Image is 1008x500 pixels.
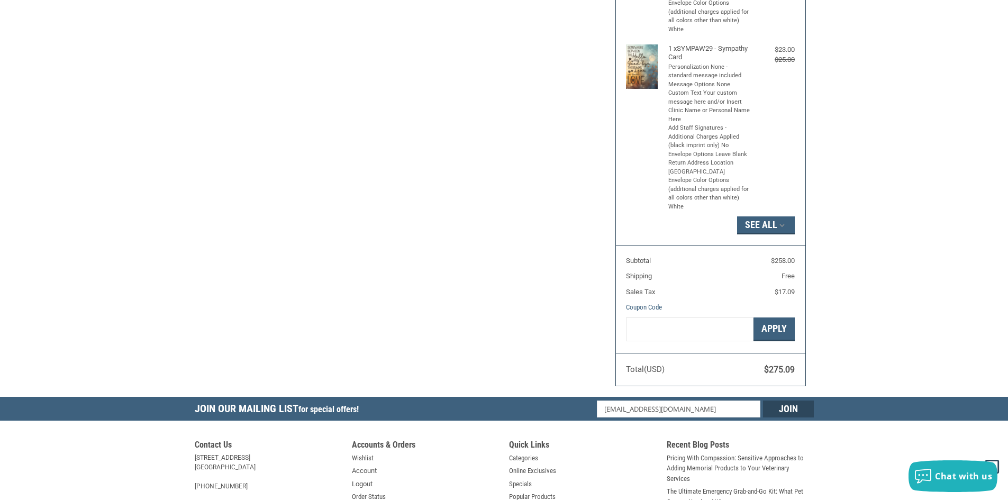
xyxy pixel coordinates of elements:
[298,404,359,414] span: for special offers!
[764,365,795,375] span: $275.09
[352,453,374,463] a: Wishlist
[737,216,795,234] button: See All
[352,479,373,489] a: Logout
[782,272,795,280] span: Free
[195,440,342,453] h5: Contact Us
[909,460,997,492] button: Chat with us
[509,440,656,453] h5: Quick Links
[626,257,651,265] span: Subtotal
[626,317,753,341] input: Gift Certificate or Coupon Code
[597,401,760,417] input: Email
[352,440,499,453] h5: Accounts & Orders
[668,63,750,80] li: Personalization None - standard message included
[626,272,652,280] span: Shipping
[626,288,655,296] span: Sales Tax
[763,401,814,417] input: Join
[752,44,795,55] div: $23.00
[771,257,795,265] span: $258.00
[626,303,662,311] a: Coupon Code
[935,470,992,482] span: Chat with us
[668,159,750,176] li: Return Address Location [GEOGRAPHIC_DATA]
[668,89,750,124] li: Custom Text Your custom message here and/or Insert Clinic Name or Personal Name Here
[775,288,795,296] span: $17.09
[509,453,538,463] a: Categories
[668,80,750,89] li: Message Options None
[509,479,532,489] a: Specials
[195,397,364,424] h5: Join Our Mailing List
[668,44,750,62] h4: 1 x SYMPAW29 - Sympathy Card
[626,365,665,374] span: Total (USD)
[668,176,750,211] li: Envelope Color Options (additional charges applied for all colors other than white) White
[667,453,814,484] a: Pricing With Compassion: Sensitive Approaches to Adding Memorial Products to Your Veterinary Serv...
[195,453,342,491] address: [STREET_ADDRESS] [GEOGRAPHIC_DATA] [PHONE_NUMBER]
[352,466,377,476] a: Account
[668,150,750,159] li: Envelope Options Leave Blank
[668,124,750,150] li: Add Staff Signatures - Additional Charges Applied (black imprint only) No
[509,466,556,476] a: Online Exclusives
[667,440,814,453] h5: Recent Blog Posts
[752,54,795,65] div: $25.00
[753,317,795,341] button: Apply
